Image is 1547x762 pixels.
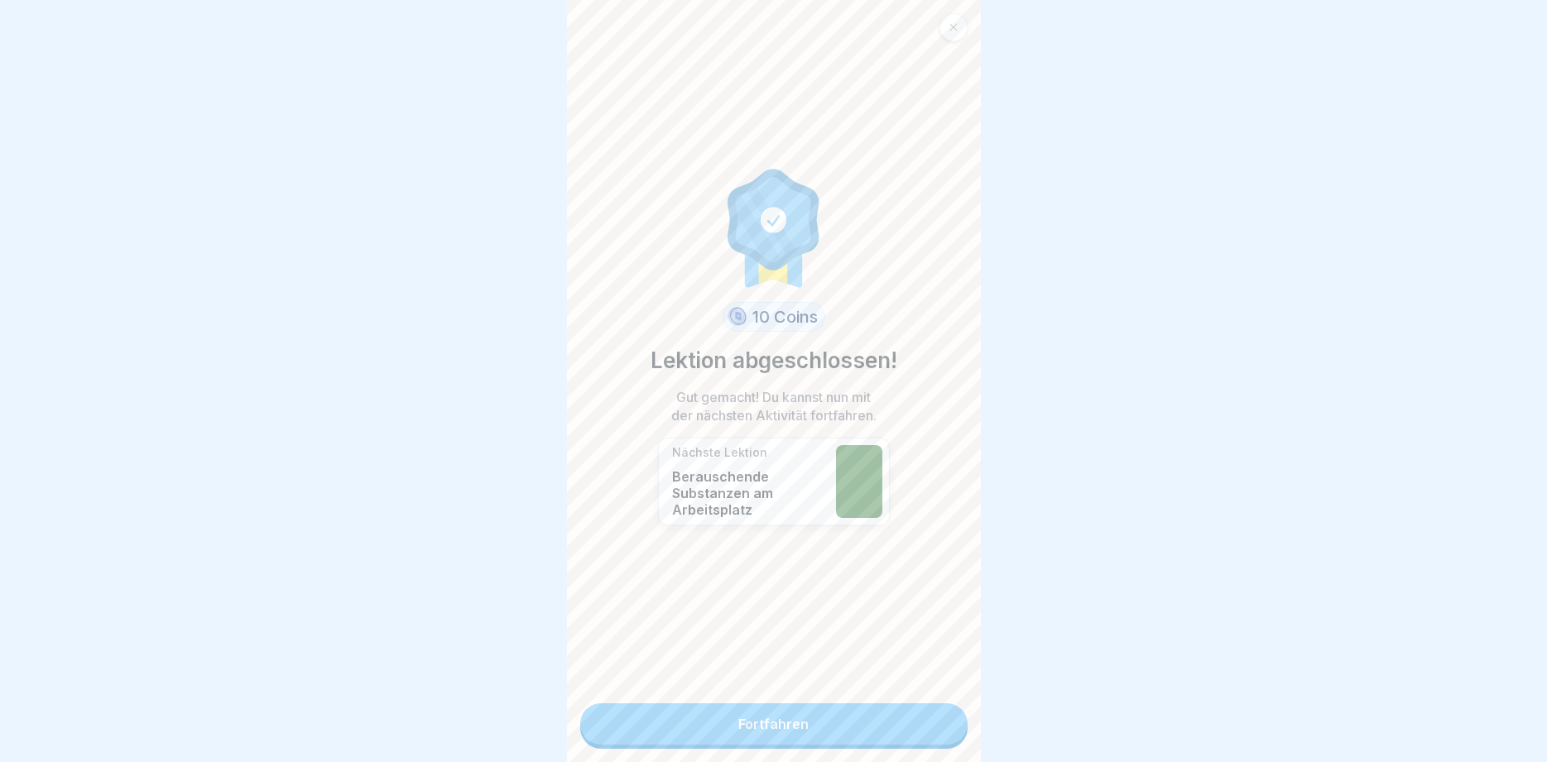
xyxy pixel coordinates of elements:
div: 10 Coins [723,302,825,332]
a: Fortfahren [580,703,968,745]
p: Berauschende Substanzen am Arbeitsplatz [672,468,828,518]
p: Gut gemacht! Du kannst nun mit der nächsten Aktivität fortfahren. [666,388,882,424]
img: completion.svg [718,165,829,289]
p: Lektion abgeschlossen! [651,345,897,376]
p: Nächste Lektion [672,445,828,460]
img: coin.svg [725,304,749,329]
